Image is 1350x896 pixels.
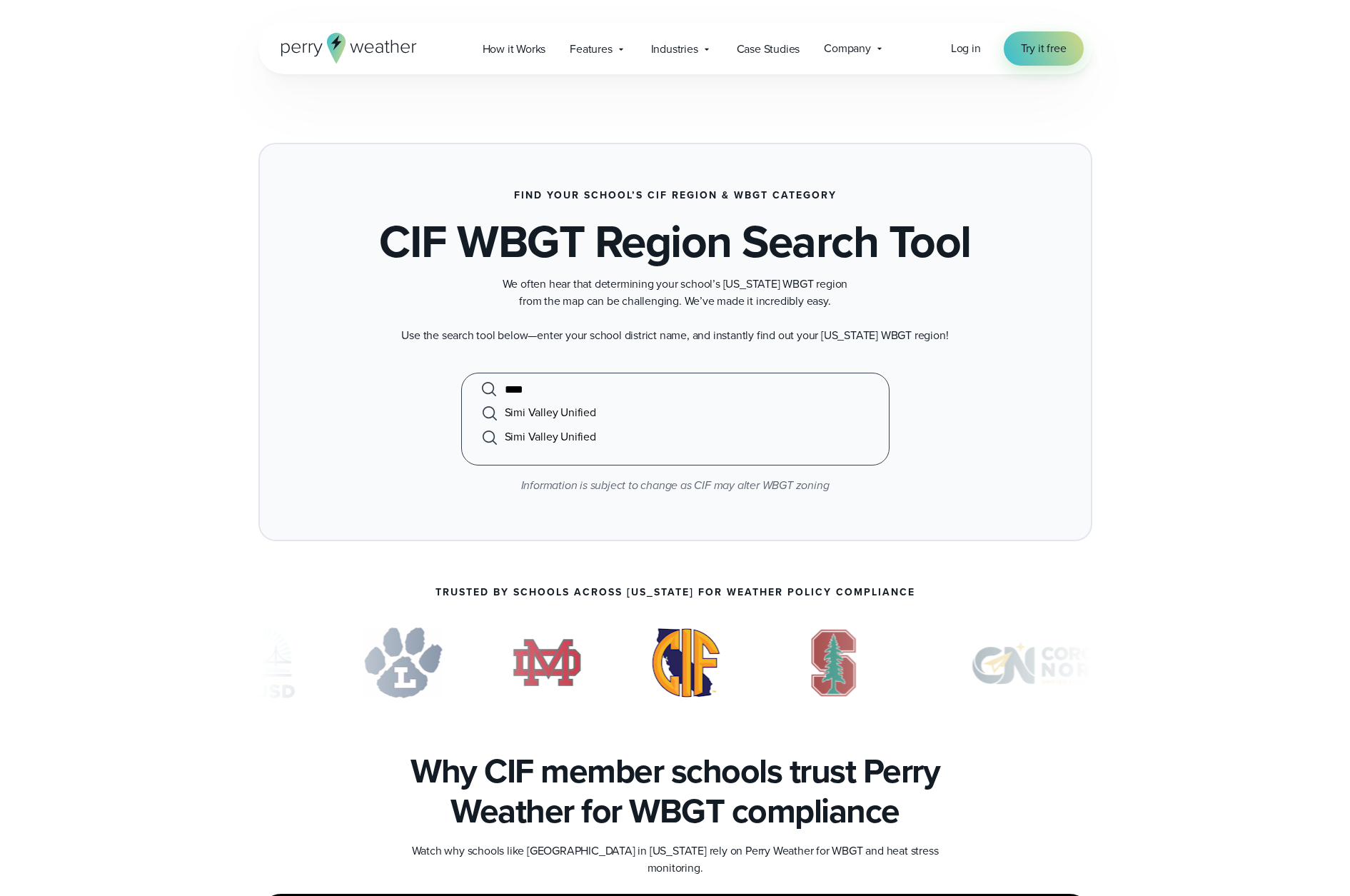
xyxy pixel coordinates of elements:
[483,41,546,58] span: How it Works
[379,218,971,264] h1: CIF WBGT Region Search Tool
[390,276,961,310] p: We often hear that determining your school’s [US_STATE] WBGT region from the map can be challengi...
[227,627,295,698] div: 4 of 7
[227,627,295,698] img: San Fransisco Unified School District
[258,751,1092,831] h3: Why CIF member schools trust Perry Weather for WBGT compliance
[300,477,1051,494] p: Information is subject to change as CIF may alter WBGT zoning
[951,40,981,57] a: Log in
[470,34,558,64] a: How it Works
[725,34,812,64] a: Case Studies
[514,190,837,201] h3: Find Your School’s CIF Region & WBGT Category
[651,41,698,58] span: Industries
[479,425,872,449] li: Simi Valley Unified
[824,40,871,57] span: Company
[651,627,721,698] div: 7 of 7
[1004,31,1084,66] a: Try it free
[790,627,877,698] img: Stanford-University.svg
[951,40,981,56] span: Log in
[363,627,443,698] div: 5 of 7
[258,627,1092,705] div: slideshow
[737,41,800,58] span: Case Studies
[946,627,1149,698] div: 2 of 7
[570,41,612,58] span: Features
[390,327,961,344] p: Use the search tool below—enter your school district name, and instantly find out your [US_STATE]...
[946,627,1149,698] img: Corona-Norco-Unified-School-District.svg
[390,842,961,877] p: Watch why schools like [GEOGRAPHIC_DATA] in [US_STATE] rely on Perry Weather for WBGT and heat st...
[1021,40,1067,57] span: Try it free
[511,627,583,698] div: 6 of 7
[435,587,915,598] p: Trusted by Schools Across [US_STATE] for Weather Policy Compliance
[479,401,872,425] li: Simi Valley Unified
[790,627,877,698] div: 1 of 7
